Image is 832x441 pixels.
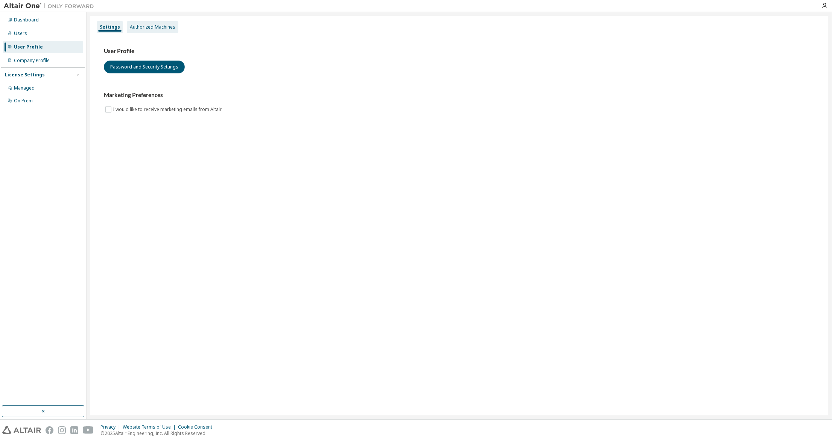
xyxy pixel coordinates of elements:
[4,2,98,10] img: Altair One
[104,91,815,99] h3: Marketing Preferences
[14,58,50,64] div: Company Profile
[104,61,185,73] button: Password and Security Settings
[70,426,78,434] img: linkedin.svg
[14,44,43,50] div: User Profile
[83,426,94,434] img: youtube.svg
[58,426,66,434] img: instagram.svg
[14,17,39,23] div: Dashboard
[5,72,45,78] div: License Settings
[14,30,27,36] div: Users
[130,24,175,30] div: Authorized Machines
[178,424,217,430] div: Cookie Consent
[104,47,815,55] h3: User Profile
[123,424,178,430] div: Website Terms of Use
[113,105,223,114] label: I would like to receive marketing emails from Altair
[2,426,41,434] img: altair_logo.svg
[100,430,217,436] p: © 2025 Altair Engineering, Inc. All Rights Reserved.
[100,24,120,30] div: Settings
[14,98,33,104] div: On Prem
[14,85,35,91] div: Managed
[46,426,53,434] img: facebook.svg
[100,424,123,430] div: Privacy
